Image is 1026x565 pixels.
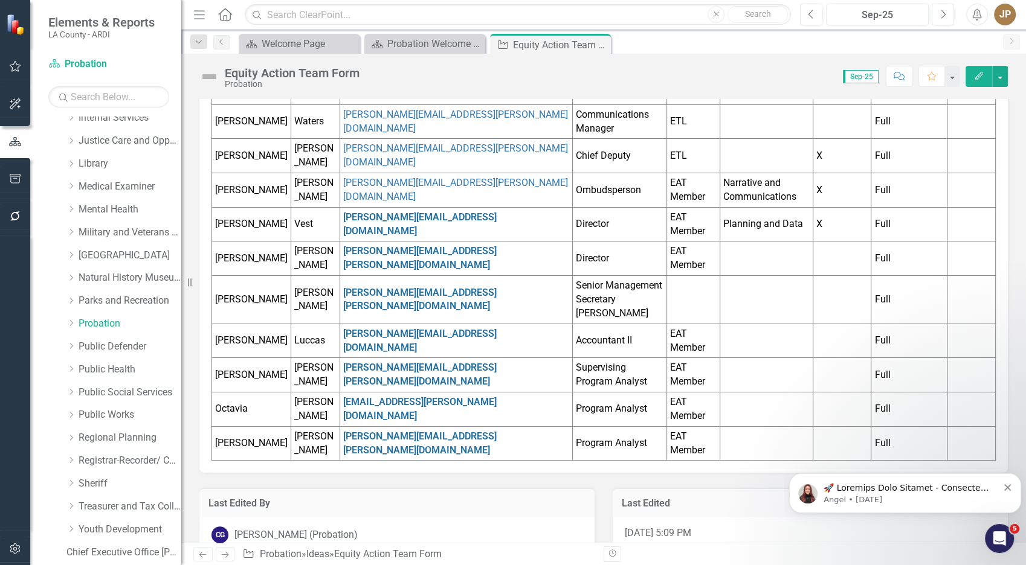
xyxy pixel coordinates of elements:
[720,173,813,208] td: Narrative and Communications
[720,207,813,241] td: Planning and Data
[813,139,871,173] td: X
[343,245,497,270] strong: [PERSON_NAME][EMAIL_ADDRESS][PERSON_NAME][DOMAIN_NAME]
[871,276,947,324] td: Full
[215,217,288,231] p: [PERSON_NAME]
[199,67,219,86] img: Not Defined
[573,426,667,461] td: Program Analyst
[79,249,181,263] a: [GEOGRAPHIC_DATA]
[79,180,181,194] a: Medical Examiner
[871,104,947,139] td: Full
[728,6,788,23] button: Search
[666,241,720,276] td: EAT Member
[573,241,667,276] td: Director
[745,9,771,19] span: Search
[79,203,181,217] a: Mental Health
[622,498,999,509] h3: Last Edited
[5,13,27,35] img: ClearPoint Strategy
[79,523,181,537] a: Youth Development
[813,207,871,241] td: X
[343,396,497,421] span: [EMAIL_ADDRESS][PERSON_NAME][DOMAIN_NAME]
[343,142,568,168] a: [PERSON_NAME][EMAIL_ADDRESS][PERSON_NAME][DOMAIN_NAME]
[212,276,291,324] td: [PERSON_NAME]
[343,177,568,202] a: [PERSON_NAME][EMAIL_ADDRESS][PERSON_NAME][DOMAIN_NAME]
[212,104,291,139] td: [PERSON_NAME]
[48,86,169,107] input: Search Below...
[291,173,340,208] td: [PERSON_NAME]
[871,241,947,276] td: Full
[79,157,181,171] a: Library
[48,57,169,71] a: Probation
[212,392,291,427] td: Octavia
[306,548,329,560] a: Ideas
[225,66,360,80] div: Equity Action Team Form
[387,36,482,51] div: Probation Welcome Page
[291,276,340,324] td: [PERSON_NAME]
[871,426,947,461] td: Full
[212,241,291,276] td: [PERSON_NAME]
[343,362,497,387] span: [PERSON_NAME][EMAIL_ADDRESS][PERSON_NAME][DOMAIN_NAME]
[208,498,586,509] h3: Last Edited By
[666,324,720,358] td: EAT Member
[666,426,720,461] td: EAT Member
[79,363,181,377] a: Public Health
[79,111,181,125] a: Internal Services
[79,454,181,468] a: Registrar-Recorder/ County Clerk
[242,547,594,561] div: » »
[79,386,181,400] a: Public Social Services
[784,448,1026,532] iframe: Intercom notifications message
[66,546,181,560] a: Chief Executive Office [PERSON_NAME] Goals FY24-25
[871,392,947,427] td: Full
[79,408,181,422] a: Public Works
[994,4,1016,25] button: JP
[79,431,181,445] a: Regional Planning
[573,276,667,324] td: Senior Management Secretary [PERSON_NAME]
[48,15,155,30] span: Elements & Reports
[573,173,667,208] td: Ombudsperson
[211,526,228,543] div: CG
[573,207,667,241] td: Director
[871,358,947,392] td: Full
[212,426,291,461] td: [PERSON_NAME]
[48,30,155,39] small: LA County - ARDI
[813,173,871,208] td: X
[234,528,358,542] div: [PERSON_NAME] (Probation)
[343,211,497,237] strong: [PERSON_NAME][EMAIL_ADDRESS][DOMAIN_NAME]
[343,430,497,456] span: [PERSON_NAME][EMAIL_ADDRESS][PERSON_NAME][DOMAIN_NAME]
[666,358,720,392] td: EAT Member
[573,104,667,139] td: Communications Manager
[291,104,340,139] td: Waters
[79,317,181,331] a: Probation
[79,134,181,148] a: Justice Care and Opportunity
[245,4,791,25] input: Search ClearPoint...
[79,294,181,308] a: Parks and Recreation
[666,392,720,427] td: EAT Member
[871,139,947,173] td: Full
[220,33,228,43] button: Dismiss notification
[871,324,947,358] td: Full
[79,271,181,285] a: Natural History Museum
[830,8,924,22] div: Sep-25
[666,139,720,173] td: ETL
[212,173,291,208] td: [PERSON_NAME]
[871,173,947,208] td: Full
[79,226,181,240] a: Military and Veterans Affair
[291,426,340,461] td: [PERSON_NAME]
[260,548,302,560] a: Probation
[79,500,181,514] a: Treasurer and Tax Collector
[666,207,720,241] td: EAT Member
[1010,524,1019,534] span: 5
[343,109,568,134] a: [PERSON_NAME][EMAIL_ADDRESS][PERSON_NAME][DOMAIN_NAME]
[334,548,442,560] div: Equity Action Team Form
[262,36,357,51] div: Welcome Page
[613,517,1008,552] div: [DATE] 5:09 PM
[666,173,720,208] td: EAT Member
[843,70,879,83] span: Sep-25
[242,36,357,51] a: Welcome Page
[291,207,340,241] td: Vest
[985,524,1014,553] iframe: Intercom live chat
[513,37,608,53] div: Equity Action Team Form
[291,139,340,173] td: [PERSON_NAME]
[212,324,291,358] td: [PERSON_NAME]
